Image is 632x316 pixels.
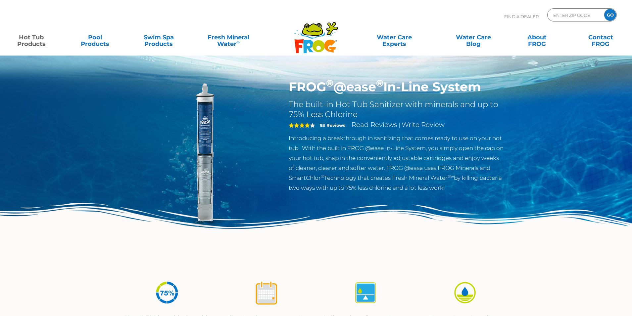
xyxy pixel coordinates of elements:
sup: ® [321,174,324,179]
a: Write Review [402,121,445,129]
strong: 93 Reviews [320,123,345,128]
img: icon-atease-self-regulates [353,280,378,305]
a: ContactFROG [576,31,625,44]
img: Frog Products Logo [291,13,342,54]
img: icon-atease-shock-once [254,280,279,305]
img: inline-system.png [127,79,279,231]
input: GO [604,9,616,21]
a: Read Reviews [352,121,397,129]
p: Introducing a breakthrough in sanitizing that comes ready to use on your hot tub. With the built ... [289,133,505,193]
sup: ® [376,77,383,89]
sup: ® [326,77,333,89]
sup: ∞ [236,39,240,45]
a: PoolProducts [70,31,120,44]
a: Water CareBlog [449,31,498,44]
a: Hot TubProducts [7,31,56,44]
a: AboutFROG [512,31,562,44]
h1: FROG @ease In-Line System [289,79,505,95]
a: Swim SpaProducts [134,31,183,44]
span: 4 [289,123,310,128]
a: Fresh MineralWater∞ [198,31,260,44]
img: icon-atease-75percent-less [155,280,179,305]
sup: ®∞ [448,174,454,179]
a: Water CareExperts [354,31,434,44]
p: Find A Dealer [504,8,539,25]
span: | [399,122,400,128]
img: icon-atease-easy-on [453,280,477,305]
h2: The built-in Hot Tub Sanitizer with minerals and up to 75% Less Chlorine [289,99,505,119]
